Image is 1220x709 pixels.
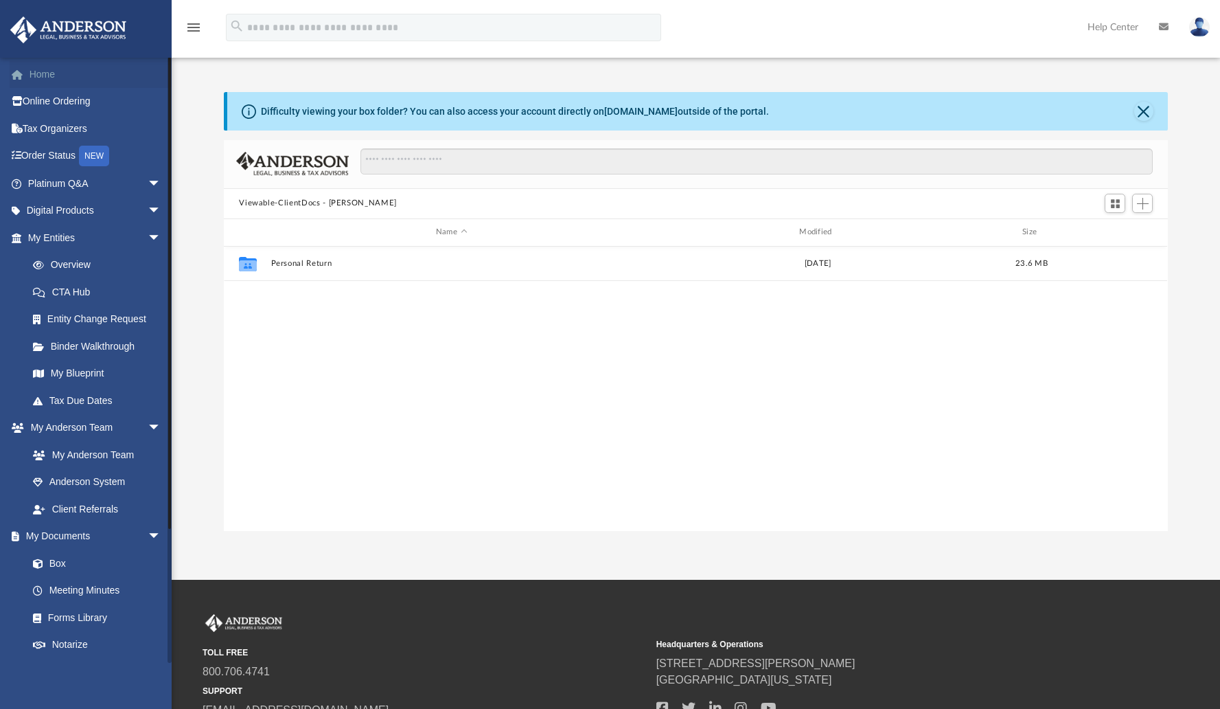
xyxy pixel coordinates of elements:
[19,577,175,605] a: Meeting Minutes
[148,224,175,252] span: arrow_drop_down
[656,638,1101,651] small: Headquarters & Operations
[656,657,855,669] a: [STREET_ADDRESS][PERSON_NAME]
[10,414,175,442] a: My Anderson Teamarrow_drop_down
[638,258,998,270] div: [DATE]
[19,387,182,414] a: Tax Due Dates
[271,259,632,268] button: Personal Return
[185,19,202,36] i: menu
[203,614,285,632] img: Anderson Advisors Platinum Portal
[19,306,182,333] a: Entity Change Request
[224,247,1167,532] div: grid
[239,197,397,210] button: Viewable-ClientDocs - [PERSON_NAME]
[10,658,175,686] a: Online Learningarrow_drop_down
[230,226,264,238] div: id
[6,16,130,43] img: Anderson Advisors Platinum Portal
[10,523,175,550] a: My Documentsarrow_drop_down
[19,631,175,659] a: Notarize
[148,414,175,442] span: arrow_drop_down
[1015,260,1048,267] span: 23.6 MB
[148,658,175,686] span: arrow_drop_down
[1134,102,1153,121] button: Close
[203,666,270,677] a: 800.706.4741
[19,441,168,469] a: My Anderson Team
[10,115,182,142] a: Tax Organizers
[656,674,832,686] a: [GEOGRAPHIC_DATA][US_STATE]
[148,523,175,551] span: arrow_drop_down
[10,170,182,197] a: Platinum Q&Aarrow_drop_down
[10,142,182,170] a: Order StatusNEW
[637,226,998,238] div: Modified
[10,60,182,88] a: Home
[10,197,182,225] a: Digital Productsarrow_drop_down
[1132,194,1153,213] button: Add
[203,646,647,659] small: TOLL FREE
[19,278,182,306] a: CTA Hub
[1105,194,1125,213] button: Switch to Grid View
[185,26,202,36] a: menu
[19,251,182,279] a: Overview
[1189,17,1210,37] img: User Pic
[19,604,168,631] a: Forms Library
[604,106,678,117] a: [DOMAIN_NAME]
[271,226,632,238] div: Name
[360,148,1153,175] input: Search files and folders
[19,550,168,577] a: Box
[148,170,175,198] span: arrow_drop_down
[19,469,175,496] a: Anderson System
[19,495,175,523] a: Client Referrals
[19,333,182,360] a: Binder Walkthrough
[10,224,182,251] a: My Entitiesarrow_drop_down
[148,197,175,225] span: arrow_drop_down
[229,19,244,34] i: search
[203,685,647,697] small: SUPPORT
[19,360,175,387] a: My Blueprint
[1066,226,1162,238] div: id
[261,104,769,119] div: Difficulty viewing your box folder? You can also access your account directly on outside of the p...
[1004,226,1059,238] div: Size
[10,88,182,115] a: Online Ordering
[79,146,109,166] div: NEW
